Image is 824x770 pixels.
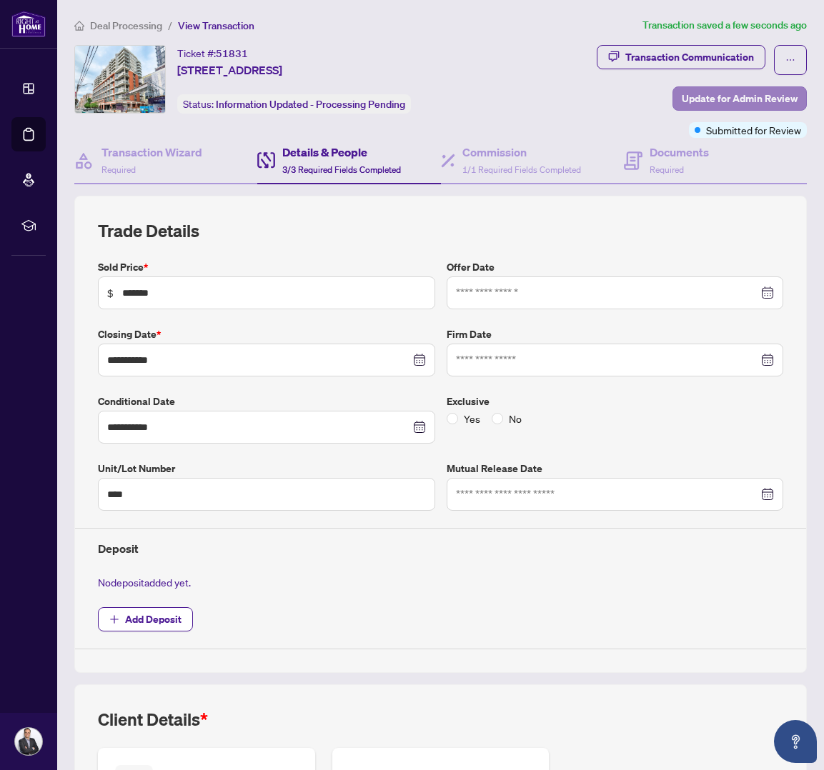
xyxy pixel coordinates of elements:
[98,708,208,731] h2: Client Details
[75,46,165,113] img: IMG-C12349725_1.jpg
[642,17,807,34] article: Transaction saved a few seconds ago
[98,576,191,589] span: No deposit added yet.
[706,122,801,138] span: Submitted for Review
[785,55,795,65] span: ellipsis
[90,19,162,32] span: Deal Processing
[282,164,401,175] span: 3/3 Required Fields Completed
[177,45,248,61] div: Ticket #:
[447,461,784,476] label: Mutual Release Date
[98,219,783,242] h2: Trade Details
[11,11,46,37] img: logo
[98,259,435,275] label: Sold Price
[650,144,709,161] h4: Documents
[109,614,119,624] span: plus
[672,86,807,111] button: Update for Admin Review
[503,411,527,426] span: No
[125,608,182,631] span: Add Deposit
[74,21,84,31] span: home
[682,87,798,110] span: Update for Admin Review
[216,47,248,60] span: 51831
[98,394,435,409] label: Conditional Date
[650,164,684,175] span: Required
[168,17,172,34] li: /
[458,411,486,426] span: Yes
[98,326,435,342] label: Closing Date
[178,19,254,32] span: View Transaction
[282,144,401,161] h4: Details & People
[447,394,784,409] label: Exclusive
[98,540,783,557] h4: Deposit
[447,326,784,342] label: Firm Date
[462,164,581,175] span: 1/1 Required Fields Completed
[447,259,784,275] label: Offer Date
[98,607,193,631] button: Add Deposit
[597,45,765,69] button: Transaction Communication
[101,144,202,161] h4: Transaction Wizard
[98,461,435,476] label: Unit/Lot Number
[101,164,136,175] span: Required
[177,61,282,79] span: [STREET_ADDRESS]
[462,144,581,161] h4: Commission
[177,94,411,114] div: Status:
[107,285,114,301] span: $
[15,728,42,755] img: Profile Icon
[216,98,405,111] span: Information Updated - Processing Pending
[774,720,817,763] button: Open asap
[625,46,754,69] div: Transaction Communication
